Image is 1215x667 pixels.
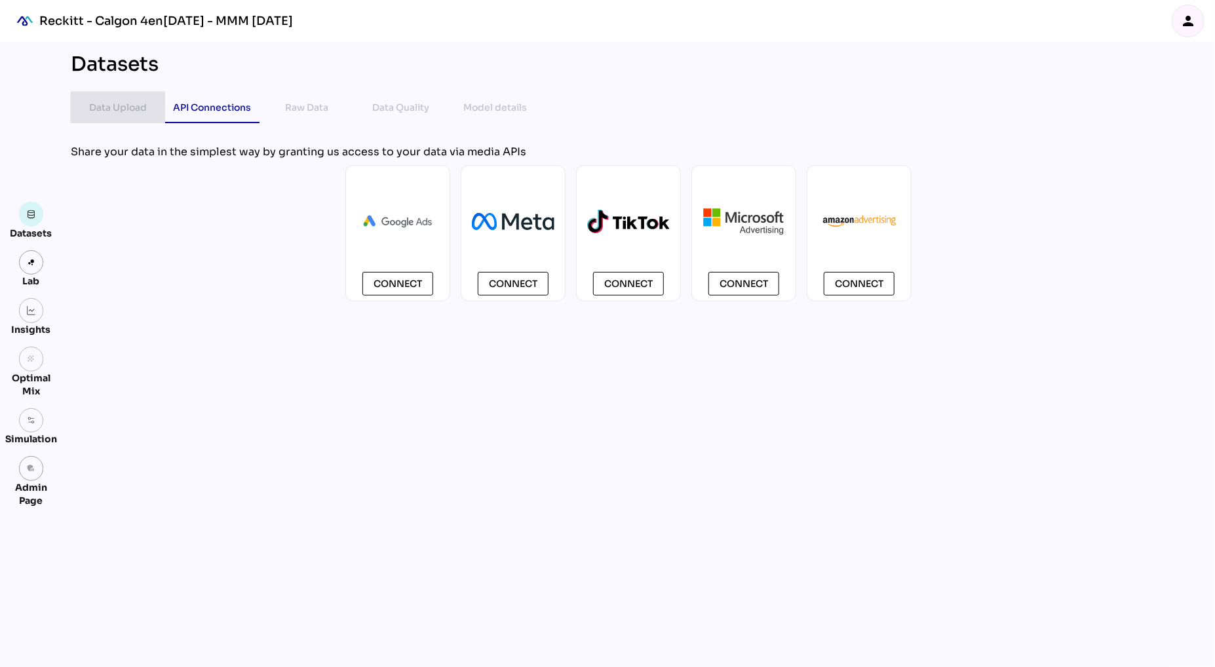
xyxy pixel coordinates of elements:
[285,100,328,115] div: Raw Data
[1180,13,1196,29] i: person
[374,276,422,292] span: Connect
[10,227,52,240] div: Datasets
[27,258,36,267] img: lab.svg
[27,354,36,364] i: grain
[174,100,252,115] div: API Connections
[489,276,537,292] span: Connect
[5,481,57,507] div: Admin Page
[373,100,430,115] div: Data Quality
[27,306,36,315] img: graph.svg
[824,272,895,295] button: Connect
[17,275,46,288] div: Lab
[708,272,779,295] button: Connect
[10,7,39,35] div: mediaROI
[71,144,1186,160] div: Share your data in the simplest way by granting us access to your data via media APIs
[464,100,528,115] div: Model details
[5,372,57,398] div: Optimal Mix
[835,276,883,292] span: Connect
[27,210,36,219] img: data.svg
[39,13,293,29] div: Reckitt - Calgon 4en[DATE] - MMM [DATE]
[478,272,549,295] button: Connect
[357,208,439,235] img: Ads_logo_horizontal.png
[27,464,36,473] i: admin_panel_settings
[587,210,670,234] img: logo-tiktok-2.svg
[703,207,785,235] img: microsoft.png
[593,272,664,295] button: Connect
[604,276,653,292] span: Connect
[472,213,554,229] img: Meta_Platforms.svg
[71,52,159,76] div: Datasets
[362,272,433,295] button: Connect
[720,276,768,292] span: Connect
[5,432,57,446] div: Simulation
[27,416,36,425] img: settings.svg
[89,100,147,115] div: Data Upload
[818,214,900,230] img: AmazonAdvertising.webp
[12,323,51,336] div: Insights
